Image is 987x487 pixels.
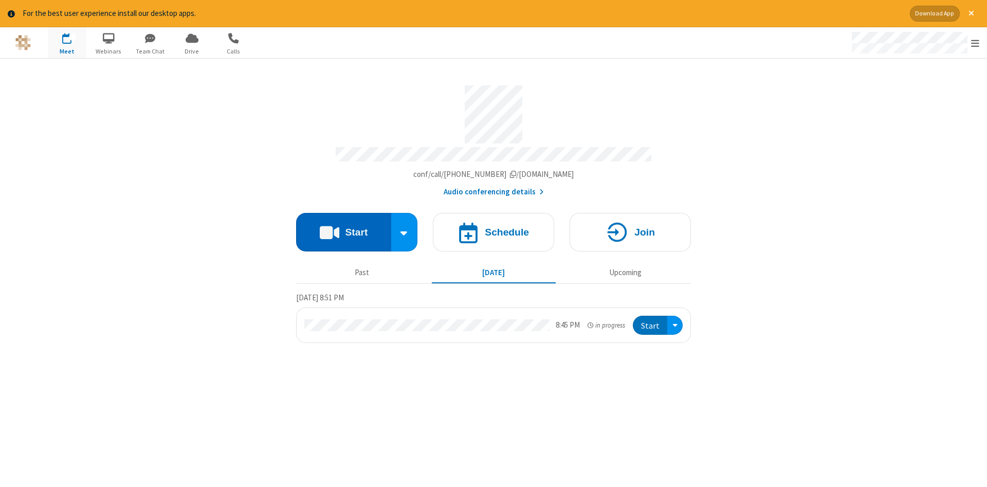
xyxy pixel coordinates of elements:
[433,213,554,251] button: Schedule
[963,6,979,22] button: Close alert
[296,213,391,251] button: Start
[563,263,687,283] button: Upcoming
[633,316,667,335] button: Start
[413,169,574,179] span: Copy my meeting room link
[89,47,128,56] span: Webinars
[345,227,368,237] h4: Start
[69,33,76,41] div: 1
[634,227,655,237] h4: Join
[842,27,987,58] div: Open menu
[432,263,556,283] button: [DATE]
[588,320,625,330] em: in progress
[556,319,580,331] div: 8:45 PM
[4,27,42,58] button: Logo
[173,47,211,56] span: Drive
[485,227,529,237] h4: Schedule
[23,8,902,20] div: For the best user experience install our desktop apps.
[214,47,253,56] span: Calls
[296,292,691,343] section: Today's Meetings
[48,47,86,56] span: Meet
[296,78,691,197] section: Account details
[296,293,344,302] span: [DATE] 8:51 PM
[131,47,170,56] span: Team Chat
[391,213,418,251] div: Start conference options
[667,316,683,335] div: Open menu
[444,186,544,198] button: Audio conferencing details
[413,169,574,181] button: Copy my meeting room linkCopy my meeting room link
[570,213,691,251] button: Join
[300,263,424,283] button: Past
[15,35,31,50] img: QA Selenium DO NOT DELETE OR CHANGE
[910,6,960,22] button: Download App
